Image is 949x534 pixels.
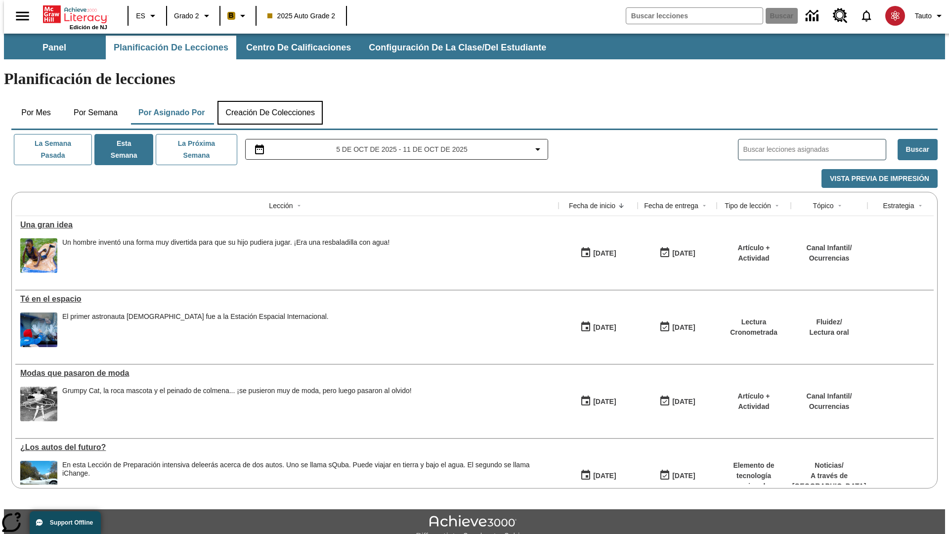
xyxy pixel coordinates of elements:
[656,244,698,263] button: 10/08/25: Último día en que podrá accederse la lección
[883,201,914,211] div: Estrategia
[809,327,849,338] p: Lectura oral
[114,42,228,53] span: Planificación de lecciones
[131,7,163,25] button: Lenguaje: ES, Selecciona un idioma
[915,11,932,21] span: Tauto
[229,9,234,22] span: B
[672,321,695,334] div: [DATE]
[20,312,57,347] img: Un astronauta, el primero del Reino Unido que viaja a la Estación Espacial Internacional, saluda ...
[577,466,619,485] button: 07/01/25: Primer día en que estuvo disponible la lección
[293,200,305,212] button: Sort
[62,312,329,321] div: El primer astronauta [DEMOGRAPHIC_DATA] fue a la Estación Espacial Internacional.
[43,4,107,24] a: Portada
[792,460,866,471] p: Noticias /
[20,443,554,452] div: ¿Los autos del futuro?
[62,238,389,247] div: Un hombre inventó una forma muy divertida para que su hijo pudiera jugar. ¡Era una resbaladilla c...
[106,36,236,59] button: Planificación de lecciones
[807,243,852,253] p: Canal Infantil /
[898,139,938,160] button: Buscar
[20,295,554,304] div: Té en el espacio
[43,3,107,30] div: Portada
[593,470,616,482] div: [DATE]
[885,6,905,26] img: avatar image
[656,318,698,337] button: 10/12/25: Último día en que podrá accederse la lección
[743,142,886,157] input: Buscar lecciones asignadas
[577,244,619,263] button: 10/08/25: Primer día en que estuvo disponible la lección
[722,243,786,264] p: Artículo + Actividad
[821,169,938,188] button: Vista previa de impresión
[170,7,216,25] button: Grado: Grado 2, Elige un grado
[593,321,616,334] div: [DATE]
[914,200,926,212] button: Sort
[656,392,698,411] button: 06/30/26: Último día en que podrá accederse la lección
[269,201,293,211] div: Lección
[722,460,786,491] p: Elemento de tecnología mejorada
[14,134,92,165] button: La semana pasada
[577,318,619,337] button: 10/06/25: Primer día en que estuvo disponible la lección
[854,3,879,29] a: Notificaciones
[267,11,336,21] span: 2025 Auto Grade 2
[361,36,554,59] button: Configuración de la clase/del estudiante
[725,201,771,211] div: Tipo de lección
[62,387,412,395] div: Grumpy Cat, la roca mascota y el peinado de colmena... ¡se pusieron muy de moda, pero luego pasar...
[577,392,619,411] button: 07/19/25: Primer día en que estuvo disponible la lección
[4,70,945,88] h1: Planificación de lecciones
[62,387,412,421] div: Grumpy Cat, la roca mascota y el peinado de colmena... ¡se pusieron muy de moda, pero luego pasar...
[911,7,949,25] button: Perfil/Configuración
[834,200,846,212] button: Sort
[250,143,544,155] button: Seleccione el intervalo de fechas opción del menú
[809,317,849,327] p: Fluidez /
[20,238,57,273] img: un niño sonríe mientras se desliza en una resbaladilla con agua
[644,201,698,211] div: Fecha de entrega
[8,1,37,31] button: Abrir el menú lateral
[20,295,554,304] a: Té en el espacio, Lecciones
[672,247,695,260] div: [DATE]
[43,42,66,53] span: Panel
[174,11,199,21] span: Grado 2
[722,317,786,338] p: Lectura Cronometrada
[66,101,126,125] button: Por semana
[698,200,710,212] button: Sort
[223,7,253,25] button: Boost El color de la clase es anaranjado claro. Cambiar el color de la clase.
[813,201,833,211] div: Tópico
[827,2,854,29] a: Centro de recursos, Se abrirá en una pestaña nueva.
[20,461,57,495] img: Un automóvil de alta tecnología flotando en el agua.
[800,2,827,30] a: Centro de información
[20,369,554,378] a: Modas que pasaron de moda, Lecciones
[807,253,852,264] p: Ocurrencias
[626,8,763,24] input: Buscar campo
[20,221,554,229] div: Una gran idea
[569,201,615,211] div: Fecha de inicio
[20,369,554,378] div: Modas que pasaron de moda
[94,134,153,165] button: Esta semana
[130,101,213,125] button: Por asignado por
[336,144,468,155] span: 5 de oct de 2025 - 11 de oct de 2025
[246,42,351,53] span: Centro de calificaciones
[30,511,101,534] button: Support Offline
[4,34,945,59] div: Subbarra de navegación
[615,200,627,212] button: Sort
[771,200,783,212] button: Sort
[20,387,57,421] img: foto en blanco y negro de una chica haciendo girar unos hula-hulas en la década de 1950
[792,471,866,491] p: A través de [GEOGRAPHIC_DATA]
[136,11,145,21] span: ES
[672,396,695,408] div: [DATE]
[532,143,544,155] svg: Collapse Date Range Filter
[369,42,546,53] span: Configuración de la clase/del estudiante
[20,221,554,229] a: Una gran idea, Lecciones
[62,461,530,477] testabrev: leerás acerca de dos autos. Uno se llama sQuba. Puede viajar en tierra y bajo el agua. El segundo...
[807,391,852,401] p: Canal Infantil /
[879,3,911,29] button: Escoja un nuevo avatar
[156,134,237,165] button: La próxima semana
[62,238,389,273] div: Un hombre inventó una forma muy divertida para que su hijo pudiera jugar. ¡Era una resbaladilla c...
[238,36,359,59] button: Centro de calificaciones
[20,443,554,452] a: ¿Los autos del futuro? , Lecciones
[217,101,323,125] button: Creación de colecciones
[807,401,852,412] p: Ocurrencias
[62,461,554,495] div: En esta Lección de Preparación intensiva de leerás acerca de dos autos. Uno se llama sQuba. Puede...
[50,519,93,526] span: Support Offline
[62,312,329,347] div: El primer astronauta británico fue a la Estación Espacial Internacional.
[672,470,695,482] div: [DATE]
